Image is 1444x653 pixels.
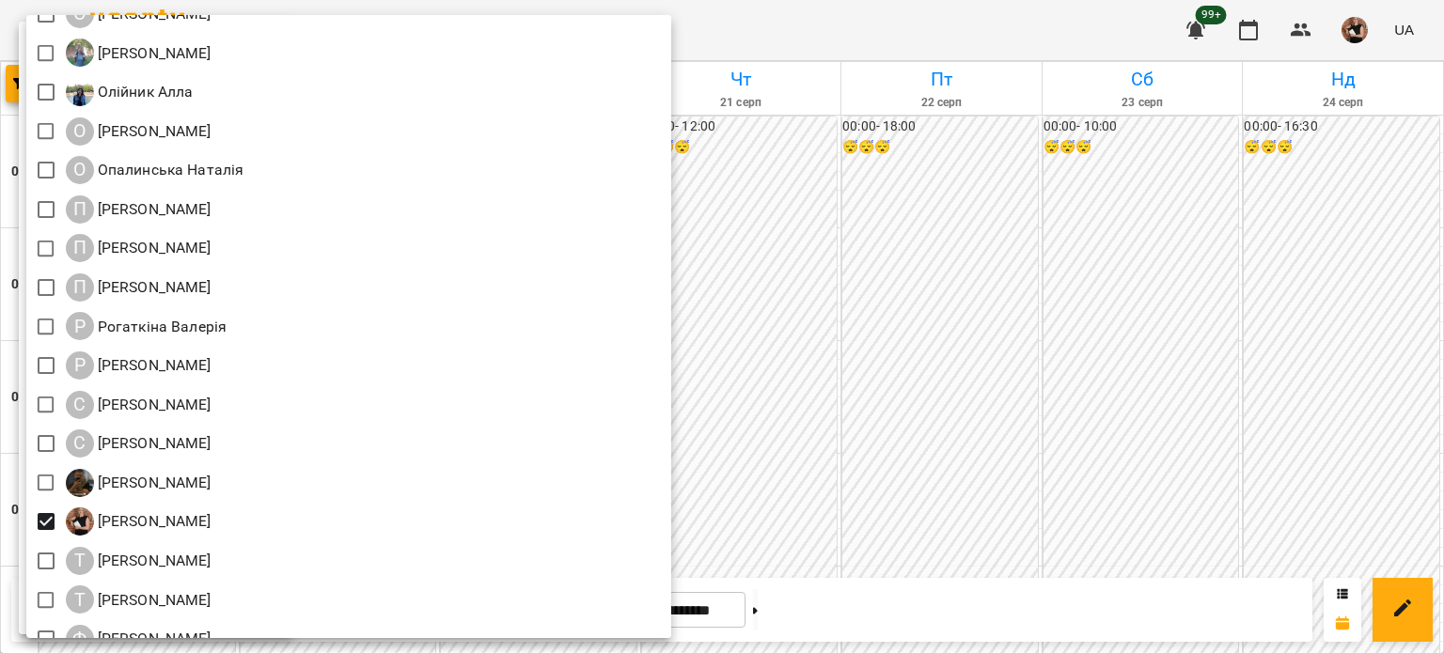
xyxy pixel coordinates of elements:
div: Р [66,312,94,340]
div: Тюрдьо Лариса [66,585,212,614]
img: С [66,507,94,536]
p: Олійник Алла [94,81,194,103]
p: [PERSON_NAME] [94,472,212,494]
p: [PERSON_NAME] [94,120,212,143]
div: Р [66,351,94,380]
div: Рогаткіна Валерія [66,312,228,340]
a: Р [PERSON_NAME] [66,351,212,380]
div: П [66,273,94,302]
a: Р Рогаткіна Валерія [66,312,228,340]
a: С [PERSON_NAME] [66,469,212,497]
p: [PERSON_NAME] [94,237,212,259]
a: Ф [PERSON_NAME] [66,625,212,653]
div: Самсонова Ніла [66,391,212,419]
div: Попроцька Ольга [66,273,212,302]
a: О [PERSON_NAME] [66,39,212,67]
p: [PERSON_NAME] [94,276,212,299]
div: Сорока Ростислав [66,469,212,497]
div: Олійник Алла [66,78,194,106]
div: Панасенко Дарина [66,195,212,224]
div: П [66,234,94,262]
div: Стефак Марія Ярославівна [66,507,212,536]
div: Т [66,547,94,575]
div: Перейма Юлія [66,234,212,262]
div: Фень Юлія [66,625,212,653]
a: О Опалинська Наталія [66,156,244,184]
a: П [PERSON_NAME] [66,195,212,224]
div: Руденко Наталія Юріївна [66,351,212,380]
a: О Олійник Алла [66,78,194,106]
div: Т [66,585,94,614]
div: Слюнько Альона [66,429,212,458]
a: С [PERSON_NAME] [66,429,212,458]
p: [PERSON_NAME] [94,198,212,221]
p: [PERSON_NAME] [94,394,212,416]
p: [PERSON_NAME] [94,589,212,612]
p: Рогаткіна Валерія [94,316,228,338]
div: Опалинська Наталія [66,156,244,184]
a: П [PERSON_NAME] [66,273,212,302]
p: [PERSON_NAME] [94,510,212,533]
p: [PERSON_NAME] [94,628,212,650]
a: С [PERSON_NAME] [66,507,212,536]
p: [PERSON_NAME] [94,550,212,572]
a: О [PERSON_NAME] [66,117,212,146]
img: С [66,469,94,497]
div: С [66,429,94,458]
p: [PERSON_NAME] [94,432,212,455]
p: Опалинська Наталія [94,159,244,181]
a: С [PERSON_NAME] [66,391,212,419]
div: О [66,156,94,184]
p: [PERSON_NAME] [94,354,212,377]
img: О [66,78,94,106]
div: Олійник Валентин [66,117,212,146]
div: С [66,391,94,419]
div: П [66,195,94,224]
img: О [66,39,94,67]
div: Оладько Марія [66,39,212,67]
a: Т [PERSON_NAME] [66,585,212,614]
a: П [PERSON_NAME] [66,234,212,262]
div: Ф [66,625,94,653]
p: [PERSON_NAME] [94,42,212,65]
div: О [66,117,94,146]
div: Тейсар Людмила [66,547,212,575]
a: Т [PERSON_NAME] [66,547,212,575]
